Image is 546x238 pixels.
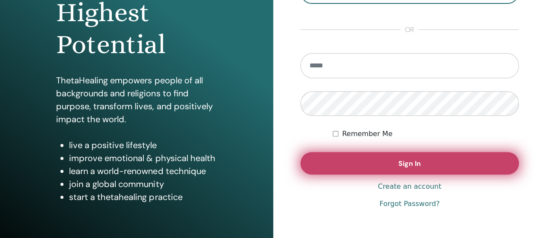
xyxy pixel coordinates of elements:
[300,152,519,175] button: Sign In
[69,190,217,203] li: start a thetahealing practice
[398,159,421,168] span: Sign In
[69,152,217,165] li: improve emotional & physical health
[69,178,217,190] li: join a global community
[333,129,519,139] div: Keep me authenticated indefinitely or until I manually logout
[69,139,217,152] li: live a positive lifestyle
[379,199,439,209] a: Forgot Password?
[56,74,217,126] p: ThetaHealing empowers people of all backgrounds and religions to find purpose, transform lives, a...
[401,25,419,35] span: or
[69,165,217,178] li: learn a world-renowned technique
[342,129,392,139] label: Remember Me
[378,181,441,192] a: Create an account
